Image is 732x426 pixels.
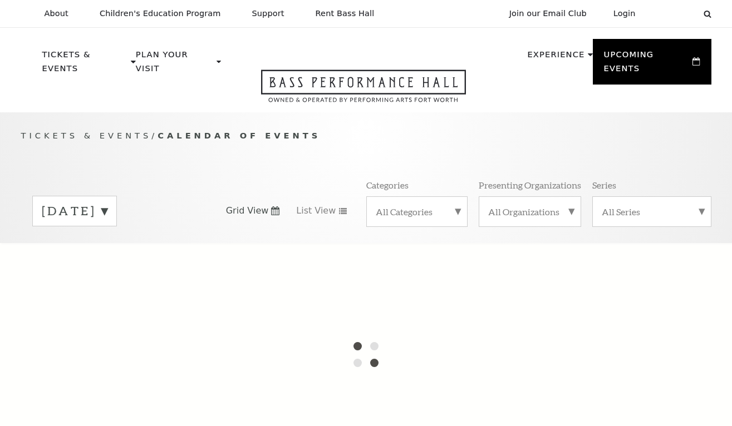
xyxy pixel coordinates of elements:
p: Upcoming Events [604,48,690,82]
label: [DATE] [42,202,107,220]
label: All Organizations [488,206,572,217]
label: All Series [602,206,702,217]
p: Categories [366,179,409,191]
select: Select: [654,8,693,19]
p: / [21,129,711,143]
p: Support [252,9,284,18]
p: Children's Education Program [100,9,221,18]
p: Plan Your Visit [136,48,214,82]
span: Grid View [226,205,269,217]
label: All Categories [376,206,458,217]
p: About [45,9,68,18]
p: Rent Bass Hall [316,9,375,18]
span: List View [296,205,336,217]
p: Tickets & Events [42,48,129,82]
span: Tickets & Events [21,131,152,140]
p: Presenting Organizations [479,179,581,191]
p: Series [592,179,616,191]
p: Experience [527,48,584,68]
span: Calendar of Events [158,131,321,140]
